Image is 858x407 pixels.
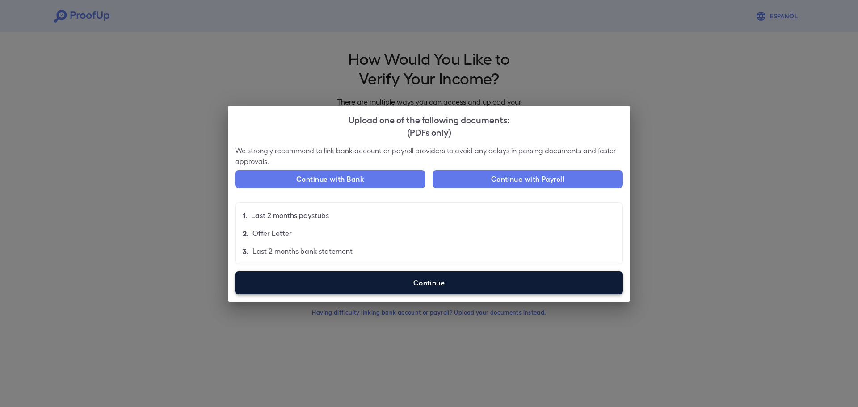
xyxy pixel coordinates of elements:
label: Continue [235,271,623,294]
button: Continue with Bank [235,170,425,188]
p: 2. [243,228,249,239]
p: Last 2 months paystubs [251,210,329,221]
p: Last 2 months bank statement [252,246,353,256]
p: 1. [243,210,248,221]
p: We strongly recommend to link bank account or payroll providers to avoid any delays in parsing do... [235,145,623,167]
div: (PDFs only) [235,126,623,138]
button: Continue with Payroll [433,170,623,188]
p: 3. [243,246,249,256]
h2: Upload one of the following documents: [228,106,630,145]
p: Offer Letter [252,228,292,239]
